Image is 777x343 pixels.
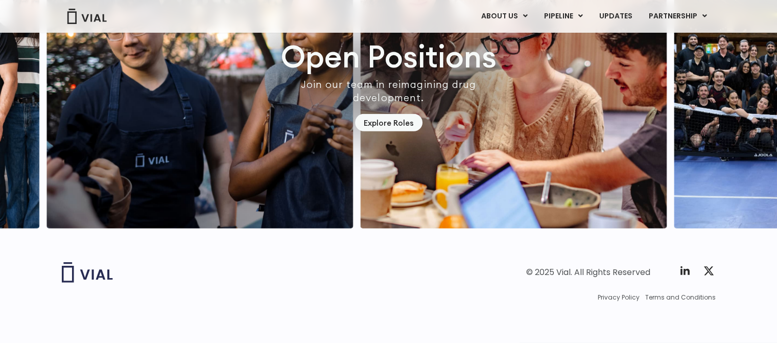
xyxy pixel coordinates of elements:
a: Terms and Conditions [645,293,716,302]
img: Vial Logo [66,9,107,24]
a: PARTNERSHIPMenu Toggle [640,8,715,25]
a: UPDATES [591,8,640,25]
img: Vial logo wih "Vial" spelled out [62,262,113,283]
a: PIPELINEMenu Toggle [535,8,590,25]
a: ABOUT USMenu Toggle [473,8,535,25]
a: Privacy Policy [598,293,640,302]
a: Explore Roles [355,114,422,132]
div: © 2025 Vial. All Rights Reserved [526,267,650,278]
